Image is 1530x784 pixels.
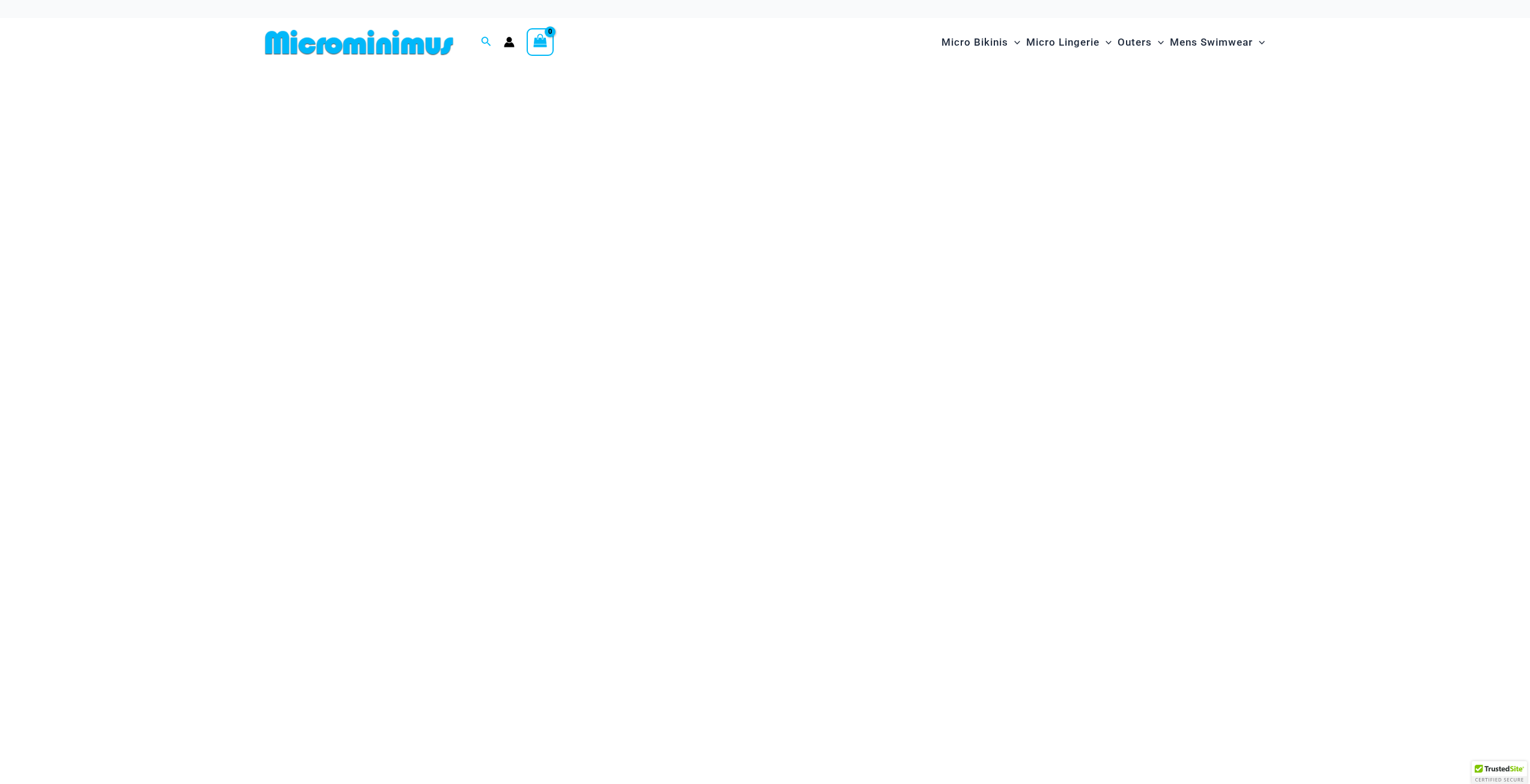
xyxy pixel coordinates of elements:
[1100,27,1112,58] span: Menu Toggle
[481,35,492,50] a: Search icon link
[937,22,1270,62] nav: Site Navigation
[1008,27,1020,58] span: Menu Toggle
[527,28,554,56] a: View Shopping Cart, empty
[1118,27,1152,58] span: Outers
[1472,761,1527,784] div: TrustedSite Certified
[1170,27,1253,58] span: Mens Swimwear
[1152,27,1164,58] span: Menu Toggle
[1115,24,1167,61] a: OutersMenu ToggleMenu Toggle
[504,37,515,47] a: Account icon link
[941,27,1008,58] span: Micro Bikinis
[1253,27,1265,58] span: Menu Toggle
[1167,24,1268,61] a: Mens SwimwearMenu ToggleMenu Toggle
[260,29,458,56] img: MM SHOP LOGO FLAT
[1023,24,1115,61] a: Micro LingerieMenu ToggleMenu Toggle
[1026,27,1100,58] span: Micro Lingerie
[938,24,1023,61] a: Micro BikinisMenu ToggleMenu Toggle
